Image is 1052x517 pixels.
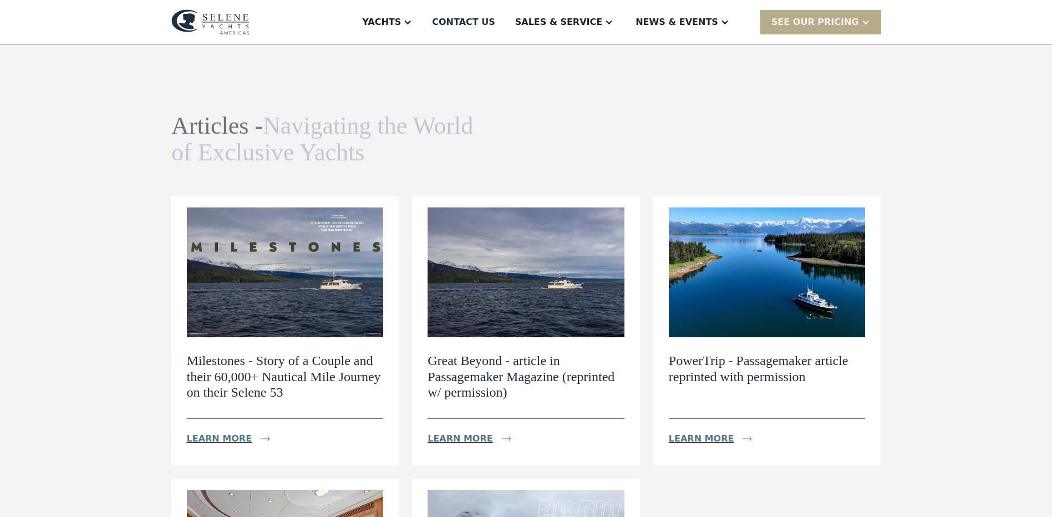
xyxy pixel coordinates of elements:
div: Yachts [362,16,401,29]
img: logo [171,9,250,35]
img: icon [502,437,511,441]
h2: PowerTrip - Passagemaker article reprinted with permission [669,353,866,385]
img: icon [743,437,752,441]
div: Learn more [669,432,734,445]
a: Learn moreicon [187,428,284,450]
div: Sales & Service [515,16,602,29]
h2: Great Beyond - article in Passagemaker Magazine (reprinted w/ permission) [428,353,624,401]
a: Learn moreicon [428,428,525,450]
div: SEE Our Pricing [760,10,881,34]
div: Contact US [432,16,495,29]
div: Learn more [428,432,493,445]
span: Navigating the World of Exclusive Yachts [171,112,473,166]
a: Learn moreicon [669,428,766,450]
img: icon [261,437,270,441]
h1: Articles - [171,113,492,166]
h2: Milestones - Story of a Couple and their 60,000+ Nautical Mile Journey on their Selene 53 [187,353,384,401]
div: SEE Our Pricing [771,16,859,29]
div: News & EVENTS [636,16,718,29]
div: Learn more [187,432,252,445]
